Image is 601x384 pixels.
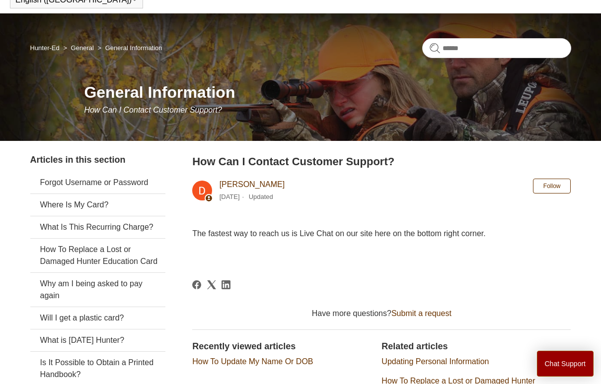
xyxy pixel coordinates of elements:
a: Where Is My Card? [30,194,165,216]
li: General [61,44,95,52]
li: Hunter-Ed [30,44,62,52]
a: X Corp [207,280,216,289]
h2: Recently viewed articles [192,340,372,353]
span: The fastest way to reach us is Live Chat on our site here on the bottom right corner. [192,229,486,238]
span: How Can I Contact Customer Support? [84,106,222,114]
a: Hunter-Ed [30,44,60,52]
span: Articles in this section [30,155,126,165]
a: How To Replace a Lost or Damaged Hunter Education Card [30,239,165,272]
h2: How Can I Contact Customer Support? [192,153,571,170]
a: What Is This Recurring Charge? [30,216,165,238]
h2: Related articles [381,340,571,353]
a: Submit a request [391,309,451,318]
svg: Share this page on LinkedIn [222,280,230,289]
a: LinkedIn [222,280,230,289]
li: Updated [249,193,273,200]
a: General [71,44,94,52]
a: General Information [105,44,162,52]
button: Chat Support [537,351,594,377]
svg: Share this page on Facebook [192,280,201,289]
button: Follow Article [533,179,571,193]
time: 04/11/2025, 14:45 [220,193,240,200]
h1: General Information [84,80,571,104]
a: What is [DATE] Hunter? [30,329,165,351]
svg: Share this page on X Corp [207,280,216,289]
a: Updating Personal Information [381,357,489,366]
a: How To Update My Name Or DOB [192,357,313,366]
a: Will I get a plastic card? [30,307,165,329]
div: Have more questions? [192,308,571,320]
li: General Information [95,44,162,52]
a: [PERSON_NAME] [220,180,285,189]
a: Facebook [192,280,201,289]
a: Forgot Username or Password [30,172,165,193]
input: Search [422,38,571,58]
a: Why am I being asked to pay again [30,273,165,307]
